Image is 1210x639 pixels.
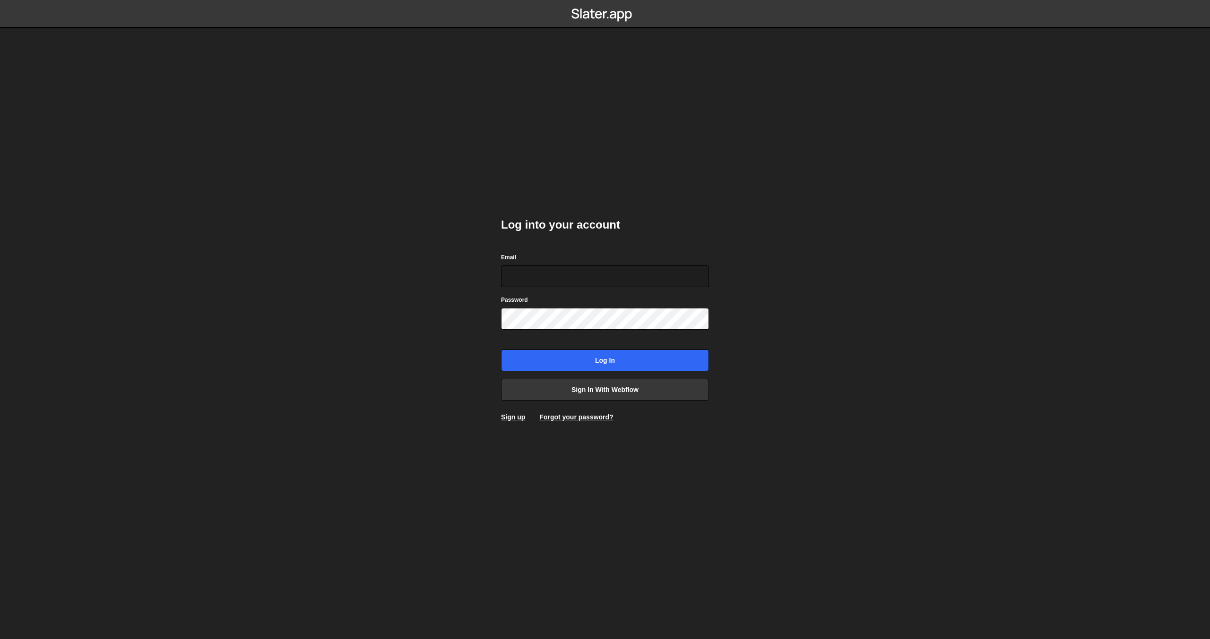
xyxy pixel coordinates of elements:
[539,413,613,421] a: Forgot your password?
[501,379,709,400] a: Sign in with Webflow
[501,295,528,305] label: Password
[501,349,709,371] input: Log in
[501,253,516,262] label: Email
[501,413,525,421] a: Sign up
[501,217,709,232] h2: Log into your account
